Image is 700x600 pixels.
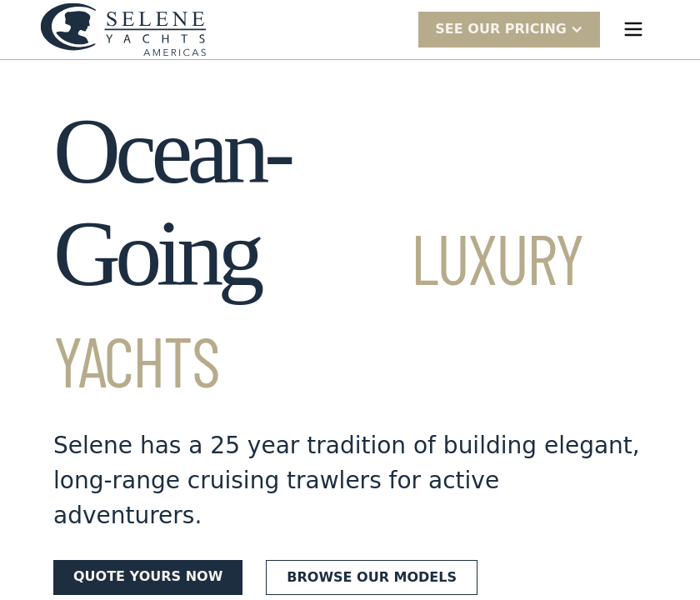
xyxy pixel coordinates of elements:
div: menu [607,2,660,56]
a: home [40,2,207,57]
div: Selene has a 25 year tradition of building elegant, long-range cruising trawlers for active adven... [53,428,647,533]
a: Browse our models [266,560,477,595]
img: logo [40,2,207,57]
div: SEE Our Pricing [418,12,600,47]
h1: Ocean-Going [53,100,647,408]
div: SEE Our Pricing [435,19,567,39]
a: Quote yours now [53,560,242,595]
span: Luxury Yachts [53,215,582,402]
